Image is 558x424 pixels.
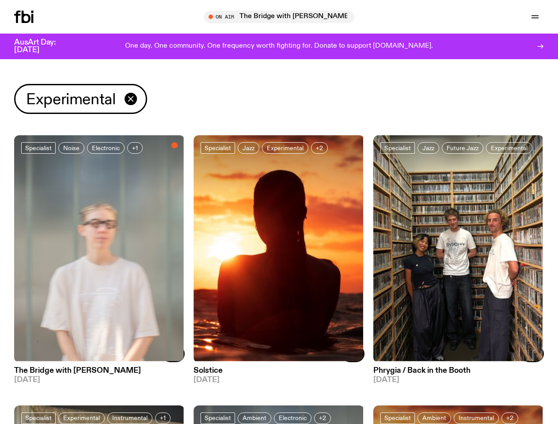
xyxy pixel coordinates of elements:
a: Instrumental [107,413,152,424]
span: Ambient [422,415,446,421]
h3: AusArt Day: [DATE] [14,39,71,54]
span: Experimental [63,415,100,421]
a: Ambient [418,413,451,424]
span: Specialist [25,415,52,421]
a: Specialist [201,413,235,424]
a: Experimental [262,142,308,154]
button: +1 [127,142,143,154]
img: A girl standing in the ocean as waist level, staring into the rise of the sun. [194,135,364,363]
a: Electronic [87,142,125,154]
span: Experimental [26,91,116,108]
span: Specialist [25,144,52,151]
a: Specialist [21,142,56,154]
span: Specialist [205,144,231,151]
a: Jazz [238,142,259,154]
span: Experimental [267,144,304,151]
button: +1 [155,413,171,424]
a: The Bridge with [PERSON_NAME][DATE] [14,363,185,384]
a: Ambient [238,413,271,424]
span: Future Jazz [447,144,478,151]
span: +1 [132,144,138,151]
a: Specialist [380,413,415,424]
span: Electronic [279,415,307,421]
h3: Solstice [194,367,364,375]
span: Experimental [491,144,528,151]
a: Electronic [274,413,311,424]
p: One day. One community. One frequency worth fighting for. Donate to support [DOMAIN_NAME]. [125,42,433,50]
span: [DATE] [194,376,364,384]
button: +2 [311,142,328,154]
a: Specialist [21,413,56,424]
span: [DATE] [373,376,544,384]
a: Specialist [380,142,415,154]
a: Experimental [58,413,105,424]
span: Specialist [205,415,231,421]
img: Mara stands in front of a frosted glass wall wearing a cream coloured t-shirt and black glasses. ... [14,135,185,363]
span: +2 [506,415,513,421]
button: +2 [314,413,331,424]
span: Specialist [384,144,411,151]
button: On AirThe Bridge with [PERSON_NAME] [204,11,354,23]
a: Specialist [201,142,235,154]
span: Jazz [422,144,434,151]
span: Instrumental [459,415,494,421]
a: Noise [58,142,84,154]
span: Specialist [384,415,411,421]
h3: The Bridge with [PERSON_NAME] [14,367,185,375]
span: Instrumental [112,415,148,421]
span: +1 [160,415,166,421]
span: +2 [316,144,323,151]
span: +2 [319,415,326,421]
a: Solstice[DATE] [194,363,364,384]
a: Future Jazz [442,142,483,154]
a: Jazz [418,142,439,154]
a: Experimental [486,142,532,154]
h3: Phrygia / Back in the Booth [373,367,544,375]
span: [DATE] [14,376,185,384]
span: Electronic [92,144,120,151]
a: Instrumental [454,413,499,424]
a: Phrygia / Back in the Booth[DATE] [373,363,544,384]
button: +2 [501,413,518,424]
span: Noise [63,144,80,151]
span: Jazz [243,144,254,151]
span: Ambient [243,415,266,421]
